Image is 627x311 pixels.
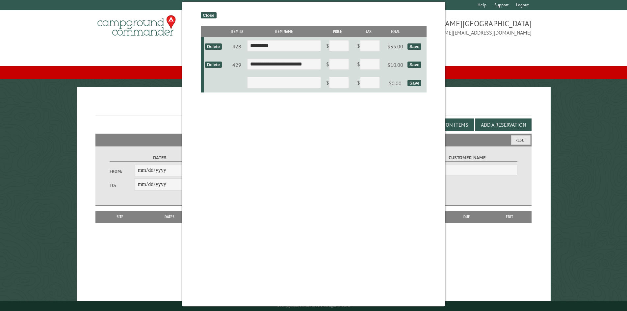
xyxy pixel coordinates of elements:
[407,43,421,50] div: Save
[227,26,246,37] th: Item ID
[353,56,384,74] td: $
[322,37,353,56] td: $
[384,74,406,92] td: $0.00
[110,168,135,174] label: From:
[446,211,487,223] th: Due
[110,182,135,189] label: To:
[511,135,531,145] button: Reset
[201,12,216,18] div: Close
[99,211,142,223] th: Site
[322,56,353,74] td: $
[475,118,532,131] button: Add a Reservation
[246,26,322,37] th: Item Name
[95,97,532,116] h1: Reservations
[227,56,246,74] td: 429
[276,304,351,308] small: © Campground Commander LLC. All rights reserved.
[95,13,178,39] img: Campground Commander
[407,62,421,68] div: Save
[417,154,517,162] label: Customer Name
[205,62,222,68] div: Delete
[95,134,532,146] h2: Filters
[487,211,532,223] th: Edit
[353,74,384,92] td: $
[384,26,406,37] th: Total
[407,80,421,86] div: Save
[322,74,353,92] td: $
[353,26,384,37] th: Tax
[384,37,406,56] td: $35.00
[417,118,474,131] button: Edit Add-on Items
[205,43,222,50] div: Delete
[142,211,198,223] th: Dates
[110,154,210,162] label: Dates
[353,37,384,56] td: $
[227,37,246,56] td: 428
[322,26,353,37] th: Price
[384,56,406,74] td: $10.00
